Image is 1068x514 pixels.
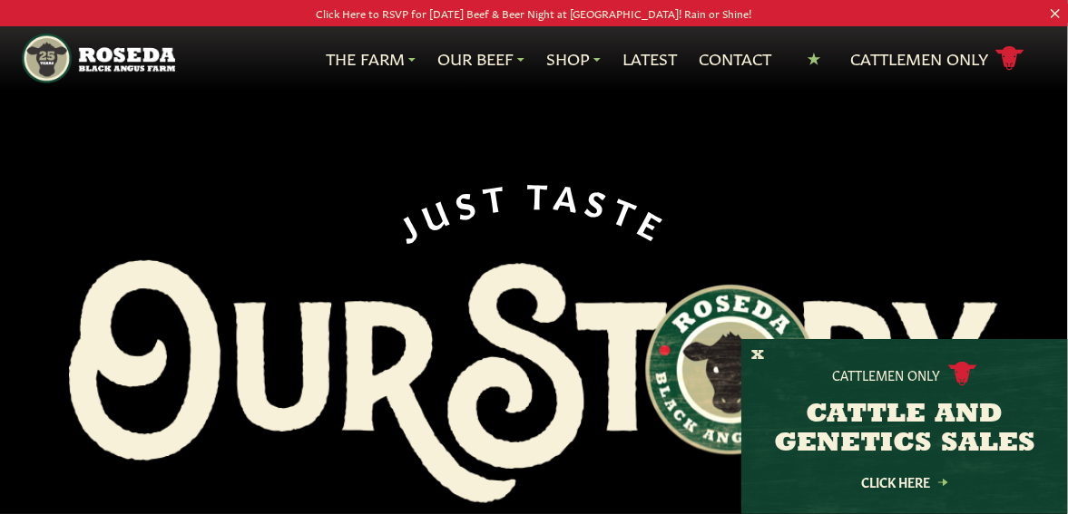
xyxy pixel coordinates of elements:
[609,189,649,233] span: T
[699,47,771,71] a: Contact
[751,346,764,365] button: X
[390,174,679,246] div: JUST TASTE
[635,201,676,246] span: E
[54,4,1014,23] p: Click Here to RSVP for [DATE] Beef & Beer Night at [GEOGRAPHIC_DATA]! Rain or Shine!
[546,47,601,71] a: Shop
[553,175,588,215] span: A
[69,260,998,503] img: Roseda Black Aangus Farm
[764,401,1045,459] h3: CATTLE AND GENETICS SALES
[527,174,556,211] span: T
[481,175,514,215] span: T
[22,26,1047,91] nav: Main Navigation
[22,34,175,83] img: https://roseda.com/wp-content/uploads/2021/05/roseda-25-header.png
[850,43,1024,74] a: Cattlemen Only
[583,180,619,222] span: S
[416,188,459,234] span: U
[833,365,941,383] p: Cattlemen Only
[437,47,524,71] a: Our Beef
[823,476,986,488] a: Click Here
[326,47,416,71] a: The Farm
[622,47,677,71] a: Latest
[391,202,429,246] span: J
[451,179,486,221] span: S
[948,362,977,386] img: cattle-icon.svg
